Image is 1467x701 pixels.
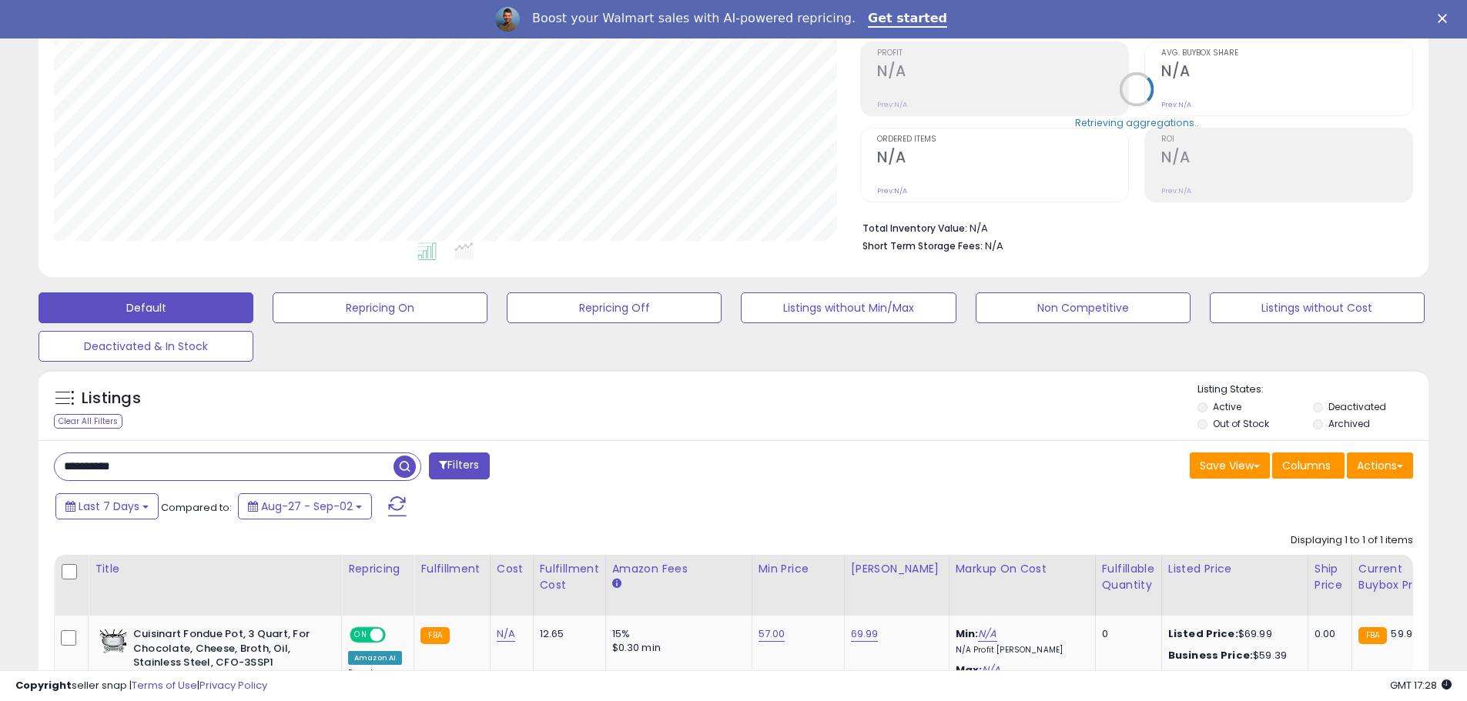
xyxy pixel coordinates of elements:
a: Terms of Use [132,678,197,693]
a: N/A [978,626,996,642]
button: Last 7 Days [55,493,159,519]
button: Non Competitive [976,292,1191,323]
button: Save View [1190,452,1270,479]
span: 2025-09-10 17:28 GMT [1390,678,1452,693]
span: Compared to: [161,500,232,515]
div: Repricing [348,561,407,577]
p: N/A Profit [PERSON_NAME] [956,645,1084,656]
div: 12.65 [540,627,594,641]
b: Business Price: [1168,648,1253,663]
b: Cuisinart Fondue Pot, 3 Quart, For Chocolate, Cheese, Broth, Oil, Stainless Steel, CFO-3SSP1 [133,627,320,674]
div: Fulfillable Quantity [1102,561,1155,593]
small: FBA [420,627,449,644]
div: Listed Price [1168,561,1301,577]
div: Clear All Filters [54,414,122,429]
label: Deactivated [1328,400,1386,413]
button: Listings without Cost [1210,292,1425,323]
div: Min Price [759,561,838,577]
label: Archived [1328,417,1370,430]
button: Repricing On [273,292,487,323]
small: FBA [1358,627,1387,644]
div: 0 [1102,627,1150,641]
div: Current Buybox Price [1358,561,1438,593]
div: 0.00 [1315,627,1340,641]
div: [PERSON_NAME] [851,561,943,577]
div: Markup on Cost [956,561,1089,577]
button: Repricing Off [507,292,722,323]
div: seller snap | | [15,679,267,693]
div: Amazon AI [348,651,402,665]
span: Aug-27 - Sep-02 [261,499,353,514]
img: Profile image for Adrian [495,7,520,32]
button: Aug-27 - Sep-02 [238,493,372,519]
div: $59.39 [1168,649,1296,663]
label: Active [1213,400,1241,413]
a: 69.99 [851,626,879,642]
div: Title [95,561,335,577]
img: 41AnRoyRdVL._SL40_.jpg [99,627,129,655]
div: $69.99 [1168,627,1296,641]
span: Columns [1282,458,1331,473]
p: Listing States: [1197,382,1428,397]
button: Default [39,292,253,323]
span: ON [351,629,370,642]
span: 59.99 [1391,626,1418,641]
div: Displaying 1 to 1 of 1 items [1291,533,1413,548]
button: Actions [1347,452,1413,479]
button: Columns [1272,452,1345,479]
div: Ship Price [1315,561,1345,593]
button: Deactivated & In Stock [39,331,253,362]
th: The percentage added to the cost of goods (COGS) that forms the calculator for Min & Max prices. [949,555,1095,616]
div: Retrieving aggregations.. [1075,115,1199,129]
div: Boost your Walmart sales with AI-powered repricing. [532,11,856,26]
a: N/A [497,626,515,642]
div: Cost [497,561,527,577]
span: Last 7 Days [79,499,139,514]
b: Listed Price: [1168,626,1238,641]
b: Min: [956,626,979,641]
h5: Listings [82,388,141,409]
div: $0.30 min [612,641,740,655]
strong: Copyright [15,678,72,693]
div: 15% [612,627,740,641]
span: OFF [383,629,408,642]
div: Amazon Fees [612,561,745,577]
small: Amazon Fees. [612,577,621,591]
label: Out of Stock [1213,417,1269,430]
a: Get started [868,11,947,28]
div: Close [1438,14,1453,23]
button: Listings without Min/Max [741,292,956,323]
button: Filters [429,452,489,479]
div: Fulfillment Cost [540,561,599,593]
a: 57.00 [759,626,785,642]
div: Fulfillment [420,561,483,577]
a: Privacy Policy [199,678,267,693]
